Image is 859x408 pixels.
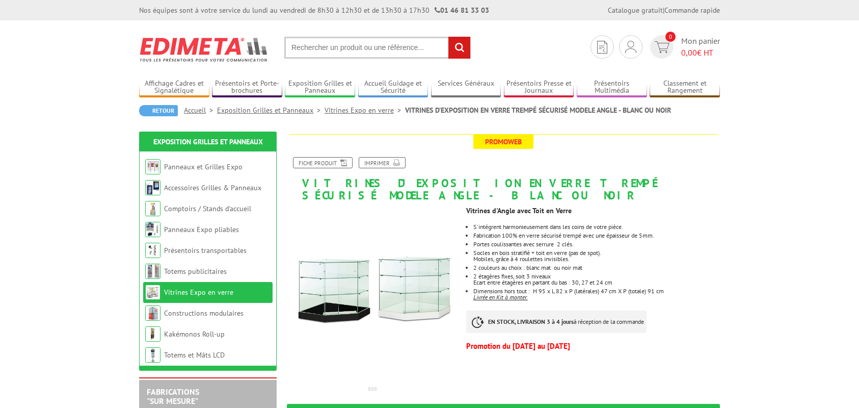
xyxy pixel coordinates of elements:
[164,267,227,276] a: Totems publicitaires
[681,47,720,59] span: € HT
[435,6,489,15] strong: 01 46 81 33 03
[164,183,261,192] a: Accessoires Grilles & Panneaux
[164,225,239,234] a: Panneaux Expo pliables
[145,347,160,363] img: Totems et Mâts LCD
[681,35,720,59] span: Mon panier
[608,5,720,15] div: |
[285,79,355,96] a: Exposition Grilles et Panneaux
[577,79,647,96] a: Présentoirs Multimédia
[448,37,470,59] input: rechercher
[164,309,244,318] a: Constructions modulaires
[164,246,247,255] a: Présentoirs transportables
[145,326,160,342] img: Kakémonos Roll-up
[488,318,574,325] strong: EN STOCK, LIVRAISON 3 à 4 jours
[648,35,720,59] a: devis rapide 0 Mon panier 0,00€ HT
[473,288,720,300] li: Dimensions hors tout : H 95 x L 82 x P (latérales) 47 cm X P (totale) 91 cm
[655,41,669,53] img: devis rapide
[145,305,160,321] img: Constructions modulaires
[473,265,720,271] li: 2 couleurs au choix : blanc mat ou noir mat
[164,204,251,213] a: Comptoirs / Stands d'accueil
[139,105,178,116] a: Retour
[145,159,160,174] img: Panneaux et Grilles Expo
[466,343,720,349] p: Promotion du [DATE] au [DATE]
[473,224,720,230] li: S'intégrent harmonieusement dans les coins de votre pièce.
[287,207,459,378] img: vitrine_exposition_toit_verre_trempe_securise_modele_angle_222102_222103.jpg
[147,387,199,406] a: FABRICATIONS"Sur Mesure"
[405,105,671,115] li: VITRINES D’EXPOSITION EN VERRE TREMPÉ SÉCURISÉ MODELE ANGLE - BLANC OU NOIR
[650,79,720,96] a: Classement et Rangement
[145,264,160,279] img: Totems publicitaires
[164,288,233,297] a: Vitrines Expo en verre
[212,79,282,96] a: Présentoirs et Porte-brochures
[139,79,209,96] a: Affichage Cadres et Signalétique
[466,208,720,214] div: Vitrines d'Angle avec Toit en Verre
[608,6,663,15] a: Catalogue gratuit
[473,273,720,286] li: 2 étagères fixes, soit 3 niveaux Ecart entre étagères en partant du bas : 30, 27 et 24 cm
[145,285,160,300] img: Vitrines Expo en verre
[184,106,217,115] a: Accueil
[293,157,353,168] a: Fiche produit
[164,329,225,339] a: Kakémonos Roll-up
[164,350,225,360] a: Totems et Mâts LCD
[466,311,647,333] p: à réception de la commande
[145,201,160,216] img: Comptoirs / Stands d'accueil
[473,250,720,262] p: Socles en bois stratifié + toit en verre (pas de spot). Mobiles, grâce à 4 roulettes invisibles.
[665,32,676,42] span: 0
[664,6,720,15] a: Commande rapide
[139,31,269,68] img: Edimeta
[217,106,325,115] a: Exposition Grilles et Panneaux
[625,41,636,53] img: devis rapide
[325,106,405,115] a: Vitrines Expo en verre
[597,41,607,54] img: devis rapide
[473,233,720,239] li: Fabrication 100% en verre sécurisé trempé avec une épaisseur de 5mm.
[473,135,533,149] span: Promoweb
[358,79,428,96] a: Accueil Guidage et Sécurité
[284,37,471,59] input: Rechercher un produit ou une référence...
[431,79,501,96] a: Services Généraux
[504,79,574,96] a: Présentoirs Presse et Journaux
[473,293,528,301] u: Livrée en Kit à monter.
[164,162,243,171] a: Panneaux et Grilles Expo
[681,47,697,58] span: 0,00
[145,222,160,237] img: Panneaux Expo pliables
[153,137,263,146] a: Exposition Grilles et Panneaux
[359,157,406,168] a: Imprimer
[473,241,720,247] li: Portes coulissantes avec serrure 2 clés.
[139,5,489,15] div: Nos équipes sont à votre service du lundi au vendredi de 8h30 à 12h30 et de 13h30 à 17h30
[145,180,160,195] img: Accessoires Grilles & Panneaux
[145,243,160,258] img: Présentoirs transportables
